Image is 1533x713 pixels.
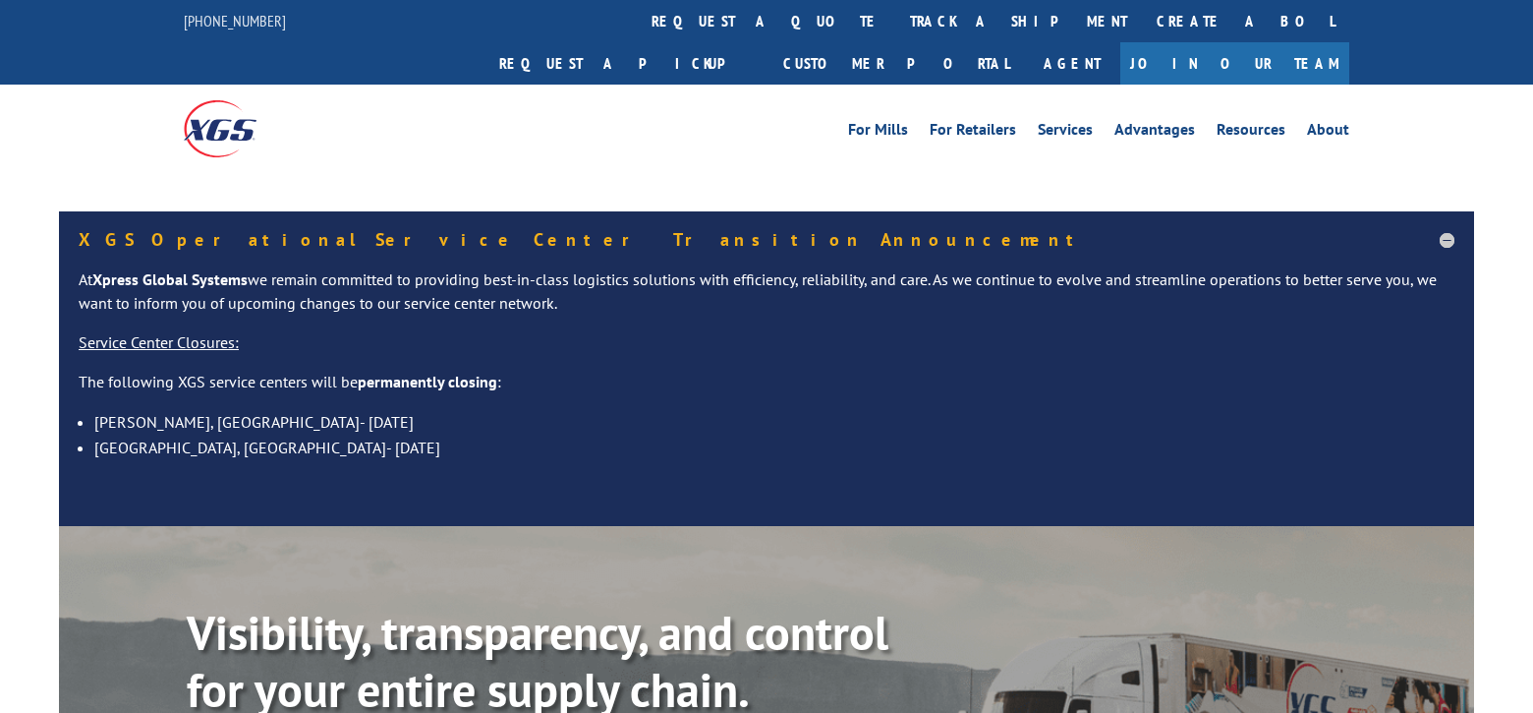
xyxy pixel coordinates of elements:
a: Agent [1024,42,1120,85]
p: At we remain committed to providing best-in-class logistics solutions with efficiency, reliabilit... [79,268,1454,331]
a: Advantages [1114,122,1195,144]
u: Service Center Closures: [79,332,239,352]
a: About [1307,122,1349,144]
a: Customer Portal [768,42,1024,85]
a: For Retailers [930,122,1016,144]
p: The following XGS service centers will be : [79,371,1454,410]
a: Request a pickup [484,42,768,85]
a: [PHONE_NUMBER] [184,11,286,30]
a: Services [1038,122,1093,144]
a: Resources [1217,122,1285,144]
strong: Xpress Global Systems [92,269,248,289]
a: Join Our Team [1120,42,1349,85]
li: [GEOGRAPHIC_DATA], [GEOGRAPHIC_DATA]- [DATE] [94,435,1454,460]
strong: permanently closing [358,372,497,391]
li: [PERSON_NAME], [GEOGRAPHIC_DATA]- [DATE] [94,409,1454,435]
a: For Mills [848,122,908,144]
h5: XGS Operational Service Center Transition Announcement [79,231,1454,249]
